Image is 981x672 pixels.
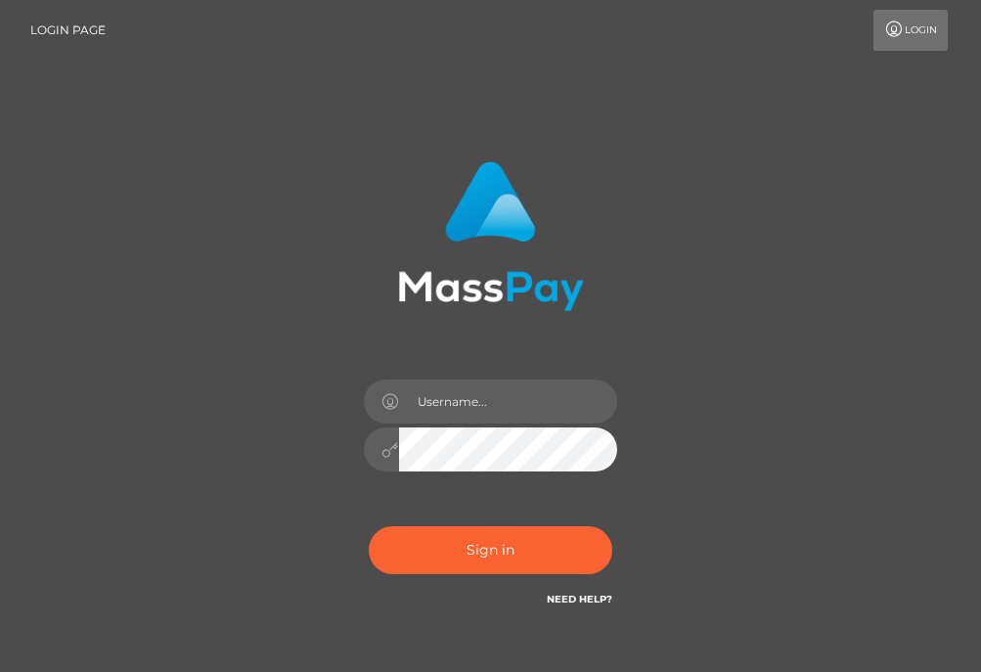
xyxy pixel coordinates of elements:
[873,10,948,51] a: Login
[399,380,618,424] input: Username...
[398,161,584,311] img: MassPay Login
[547,593,612,605] a: Need Help?
[30,10,106,51] a: Login Page
[369,526,613,574] button: Sign in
